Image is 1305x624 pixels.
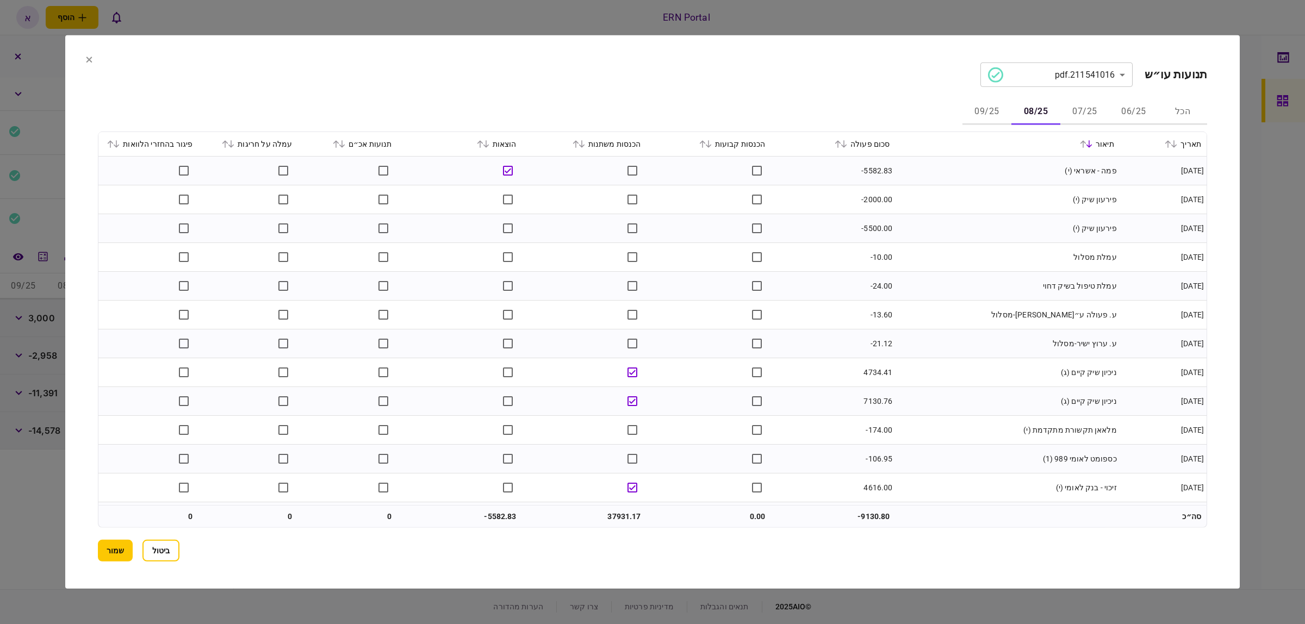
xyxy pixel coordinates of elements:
[896,301,1120,329] td: ע. פעולה ע״[PERSON_NAME]-מסלול
[1120,445,1207,473] td: [DATE]
[771,473,896,502] td: 4616.00
[896,502,1120,531] td: זיכוי - בנק הפועלים (י)
[1060,99,1109,125] button: 07/25
[896,416,1120,445] td: מלאאן תקשורת מתקדמת (י)
[1120,243,1207,272] td: [DATE]
[198,506,297,527] td: 0
[771,157,896,185] td: -5582.83
[896,445,1120,473] td: כספומט לאומי 989 (1)
[1120,157,1207,185] td: [DATE]
[771,506,896,527] td: -9130.80
[1120,329,1207,358] td: [DATE]
[652,138,766,151] div: הכנסות קבועות
[896,157,1120,185] td: פמה - אשראי (י)
[403,138,517,151] div: הוצאות
[303,138,391,151] div: תנועות אכ״ם
[647,506,771,527] td: 0.00
[771,185,896,214] td: -2000.00
[771,301,896,329] td: -13.60
[771,272,896,301] td: -24.00
[771,416,896,445] td: -174.00
[1120,473,1207,502] td: [DATE]
[1120,214,1207,243] td: [DATE]
[771,387,896,416] td: 7130.76
[1109,99,1158,125] button: 06/25
[771,358,896,387] td: 4734.41
[1120,506,1207,527] td: סה״כ
[771,214,896,243] td: -5500.00
[1125,138,1201,151] div: תאריך
[771,502,896,531] td: 3500.00
[1120,185,1207,214] td: [DATE]
[1120,416,1207,445] td: [DATE]
[1145,68,1207,82] h2: תנועות עו״ש
[896,185,1120,214] td: פירעון שיק (י)
[397,506,522,527] td: -5582.83
[142,540,179,561] button: ביטול
[896,214,1120,243] td: פירעון שיק (י)
[896,387,1120,416] td: ניכיון שיק קיים (ג)
[771,445,896,473] td: -106.95
[1120,301,1207,329] td: [DATE]
[527,138,641,151] div: הכנסות משתנות
[771,329,896,358] td: -21.12
[1120,272,1207,301] td: [DATE]
[896,473,1120,502] td: זיכוי - בנק לאומי (י)
[771,243,896,272] td: -10.00
[896,329,1120,358] td: ע. ערוץ ישיר-מסלול
[522,506,647,527] td: 37931.17
[776,138,890,151] div: סכום פעולה
[896,358,1120,387] td: ניכיון שיק קיים (ג)
[98,506,198,527] td: 0
[203,138,292,151] div: עמלה על חריגות
[962,99,1011,125] button: 09/25
[1158,99,1207,125] button: הכל
[1120,358,1207,387] td: [DATE]
[1011,99,1060,125] button: 08/25
[98,540,133,561] button: שמור
[901,138,1114,151] div: תיאור
[896,243,1120,272] td: עמלת מסלול
[1120,387,1207,416] td: [DATE]
[297,506,397,527] td: 0
[896,272,1120,301] td: עמלת טיפול בשיק דחוי
[1120,502,1207,531] td: [DATE]
[104,138,192,151] div: פיגור בהחזרי הלוואות
[988,67,1115,82] div: 211541016.pdf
